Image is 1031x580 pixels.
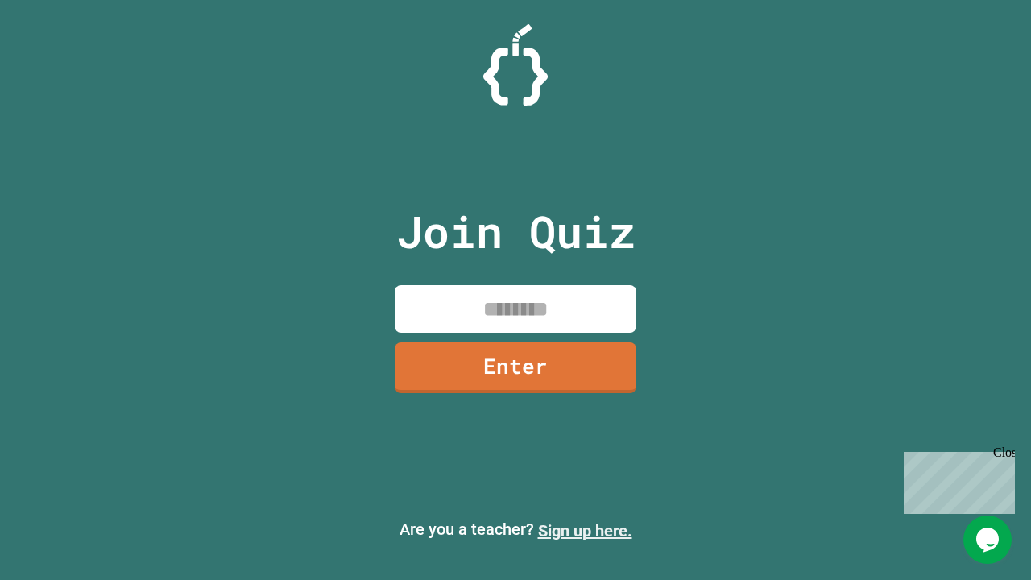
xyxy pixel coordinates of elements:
[963,516,1015,564] iframe: chat widget
[6,6,111,102] div: Chat with us now!Close
[396,198,636,265] p: Join Quiz
[483,24,548,106] img: Logo.svg
[538,521,632,541] a: Sign up here.
[13,517,1018,543] p: Are you a teacher?
[395,342,636,393] a: Enter
[897,445,1015,514] iframe: chat widget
